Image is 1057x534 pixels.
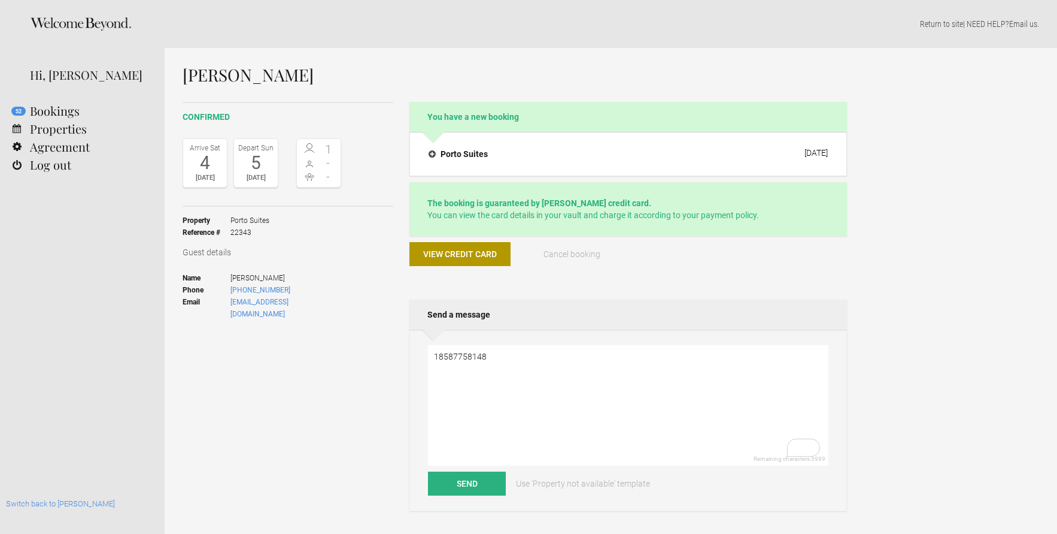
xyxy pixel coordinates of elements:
[427,197,829,221] p: You can view the card details in your vault and charge it according to your payment policy.
[1009,19,1037,29] a: Email us
[427,198,651,208] strong: The booking is guaranteed by [PERSON_NAME] credit card.
[183,296,230,320] strong: Email
[428,345,828,466] textarea: To enrich screen reader interactions, please activate Accessibility in Grammarly extension settings
[183,246,393,258] h3: Guest details
[423,249,497,259] span: View credit card
[183,272,230,284] strong: Name
[183,111,393,123] h2: confirmed
[319,157,338,169] span: -
[508,472,658,496] a: Use 'Property not available' template
[11,107,26,116] flynt-notification-badge: 52
[319,143,338,155] span: 1
[522,242,623,266] button: Cancel booking
[429,148,488,160] h4: Porto Suites
[230,286,290,294] a: [PHONE_NUMBER]
[230,227,269,239] span: 22343
[183,227,230,239] strong: Reference #
[237,154,275,172] div: 5
[186,154,224,172] div: 4
[419,141,837,167] button: Porto Suites [DATE]
[428,472,506,496] button: Send
[230,298,288,318] a: [EMAIL_ADDRESS][DOMAIN_NAME]
[237,172,275,184] div: [DATE]
[409,242,511,266] button: View credit card
[183,66,847,84] h1: [PERSON_NAME]
[186,142,224,154] div: Arrive Sat
[230,272,341,284] span: [PERSON_NAME]
[230,215,269,227] span: Porto Suites
[409,300,847,330] h2: Send a message
[6,499,115,508] a: Switch back to [PERSON_NAME]
[319,171,338,183] span: -
[409,102,847,132] h2: You have a new booking
[920,19,963,29] a: Return to site
[30,66,147,84] div: Hi, [PERSON_NAME]
[183,18,1039,30] p: | NEED HELP? .
[237,142,275,154] div: Depart Sun
[186,172,224,184] div: [DATE]
[543,249,600,259] span: Cancel booking
[183,215,230,227] strong: Property
[183,284,230,296] strong: Phone
[804,148,828,158] div: [DATE]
